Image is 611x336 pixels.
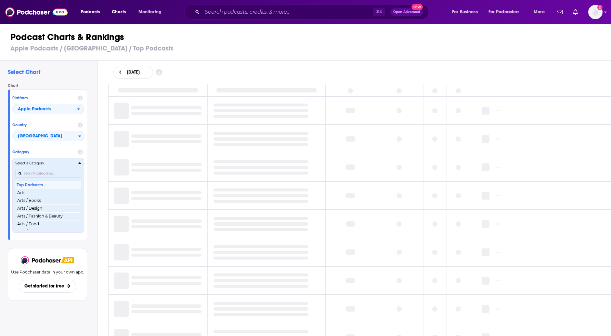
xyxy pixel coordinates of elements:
div: Search podcasts, credits, & more... [190,5,435,20]
span: ⌘ K [373,8,385,16]
svg: Add a profile image [597,5,603,10]
button: Top Podcasts [15,181,81,189]
button: Arts / Fashion & Beauty [15,212,81,220]
button: open menu [484,7,529,17]
span: Podcasts [81,7,100,17]
button: Arts / Design [15,204,81,212]
a: Show notifications dropdown [554,7,565,18]
h1: Podcast Charts & Rankings [10,31,606,43]
button: Arts [15,189,81,197]
span: More [534,7,545,17]
h2: Select Chart [8,68,92,76]
h4: Chart [8,83,92,88]
span: Apple Podcasts [18,107,51,111]
input: Search podcasts, credits, & more... [202,7,373,17]
span: New [411,4,423,10]
h4: Category [12,150,75,154]
span: [GEOGRAPHIC_DATA] [13,131,78,142]
span: Logged in as itang [588,5,603,19]
img: Podchaser - Follow, Share and Rate Podcasts [21,256,61,264]
h4: Platform [12,96,75,100]
p: Use Podchaser data in your own app. [11,270,84,274]
img: Podchaser API banner [61,257,74,263]
span: Get started for free [24,283,64,289]
span: Monitoring [138,7,162,17]
span: Open Advanced [393,10,420,14]
button: Arts / Performing Arts [15,228,81,236]
button: Get started for free [19,280,76,293]
button: open menu [76,7,108,17]
h3: Apple Podcasts / [GEOGRAPHIC_DATA] / Top Podcasts [10,44,606,52]
button: Countries [12,131,84,141]
a: Show notifications dropdown [570,7,580,18]
img: Podchaser - Follow, Share and Rate Podcasts [5,6,68,18]
img: User Profile [588,5,603,19]
span: Charts [112,7,126,17]
button: open menu [134,7,170,17]
button: open menu [12,104,84,114]
button: Show profile menu [588,5,603,19]
button: Arts / Books [15,197,81,204]
button: Categories [12,158,84,232]
h2: Platforms [12,104,84,114]
button: Arts / Food [15,220,81,228]
button: open menu [448,7,486,17]
h4: Select a Category [15,162,76,165]
a: Charts [108,7,130,17]
input: Search categories... [15,169,81,178]
span: [DATE] [127,70,140,75]
button: Open AdvancedNew [390,8,423,16]
button: open menu [529,7,553,17]
span: For Podcasters [488,7,520,17]
h4: Country [12,123,75,127]
span: For Business [452,7,478,17]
